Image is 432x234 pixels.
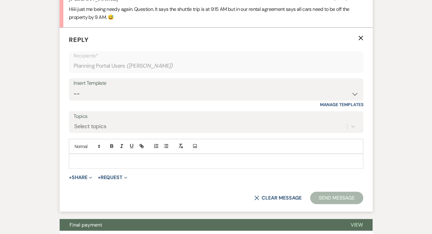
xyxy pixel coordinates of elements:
p: Recipients* [74,52,358,60]
div: Insert Template [74,79,358,88]
button: Clear message [254,195,301,200]
span: View [350,221,362,228]
label: Topics [74,112,358,121]
span: ( [PERSON_NAME] ) [126,62,173,70]
p: Hiiii just me being needy again. Question. It says the shuttle trip is at 9:15 AM but in our rent... [69,5,363,21]
span: Reply [69,36,89,44]
button: Request [98,175,127,180]
div: Select topics [74,122,106,131]
button: Final payment [60,219,340,231]
div: Planning Portal Users [74,60,358,72]
a: Manage Templates [320,102,363,107]
span: + [69,175,72,180]
span: + [98,175,101,180]
button: View [340,219,372,231]
button: Send Message [310,191,363,204]
span: Final payment [70,221,102,228]
button: Share [69,175,92,180]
